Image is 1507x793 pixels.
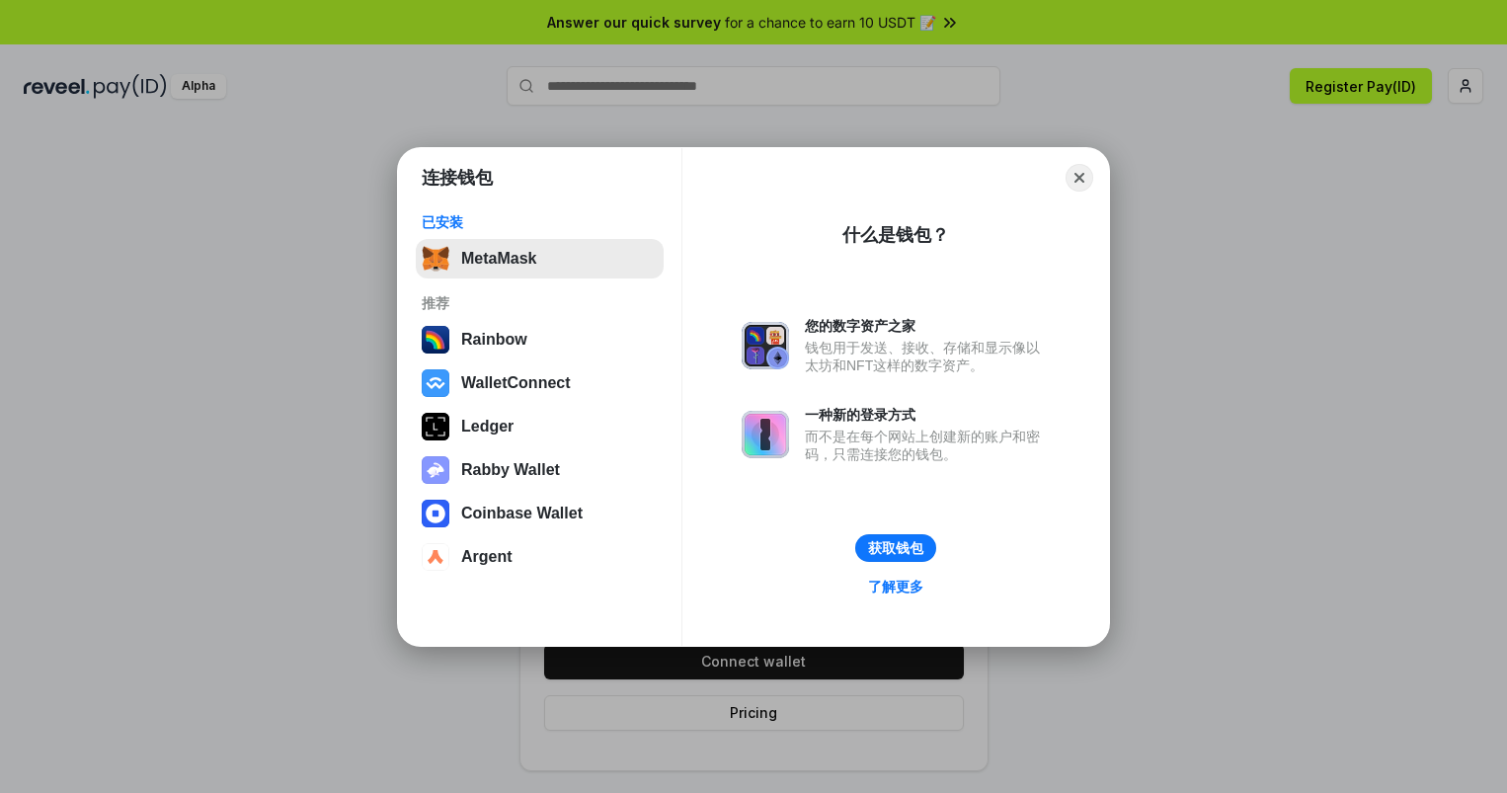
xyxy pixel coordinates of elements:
img: svg+xml,%3Csvg%20width%3D%2228%22%20height%3D%2228%22%20viewBox%3D%220%200%2028%2028%22%20fill%3D... [422,369,449,397]
div: WalletConnect [461,374,571,392]
img: svg+xml,%3Csvg%20width%3D%2228%22%20height%3D%2228%22%20viewBox%3D%220%200%2028%2028%22%20fill%3D... [422,543,449,571]
div: 什么是钱包？ [842,223,949,247]
button: WalletConnect [416,363,664,403]
div: Rabby Wallet [461,461,560,479]
a: 了解更多 [856,574,935,599]
img: svg+xml,%3Csvg%20xmlns%3D%22http%3A%2F%2Fwww.w3.org%2F2000%2Fsvg%22%20fill%3D%22none%22%20viewBox... [742,322,789,369]
img: svg+xml,%3Csvg%20xmlns%3D%22http%3A%2F%2Fwww.w3.org%2F2000%2Fsvg%22%20width%3D%2228%22%20height%3... [422,413,449,440]
img: svg+xml,%3Csvg%20fill%3D%22none%22%20height%3D%2233%22%20viewBox%3D%220%200%2035%2033%22%20width%... [422,245,449,273]
button: MetaMask [416,239,664,278]
div: 而不是在每个网站上创建新的账户和密码，只需连接您的钱包。 [805,428,1050,463]
button: 获取钱包 [855,534,936,562]
div: 一种新的登录方式 [805,406,1050,424]
img: svg+xml,%3Csvg%20width%3D%2228%22%20height%3D%2228%22%20viewBox%3D%220%200%2028%2028%22%20fill%3D... [422,500,449,527]
div: 了解更多 [868,578,923,595]
div: 获取钱包 [868,539,923,557]
button: Argent [416,537,664,577]
button: Rabby Wallet [416,450,664,490]
button: Ledger [416,407,664,446]
div: 已安装 [422,213,658,231]
img: svg+xml,%3Csvg%20width%3D%22120%22%20height%3D%22120%22%20viewBox%3D%220%200%20120%20120%22%20fil... [422,326,449,354]
div: MetaMask [461,250,536,268]
img: svg+xml,%3Csvg%20xmlns%3D%22http%3A%2F%2Fwww.w3.org%2F2000%2Fsvg%22%20fill%3D%22none%22%20viewBox... [422,456,449,484]
img: svg+xml,%3Csvg%20xmlns%3D%22http%3A%2F%2Fwww.w3.org%2F2000%2Fsvg%22%20fill%3D%22none%22%20viewBox... [742,411,789,458]
div: Ledger [461,418,514,436]
div: 您的数字资产之家 [805,317,1050,335]
div: Argent [461,548,513,566]
div: Rainbow [461,331,527,349]
button: Coinbase Wallet [416,494,664,533]
h1: 连接钱包 [422,166,493,190]
button: Rainbow [416,320,664,359]
div: 推荐 [422,294,658,312]
div: 钱包用于发送、接收、存储和显示像以太坊和NFT这样的数字资产。 [805,339,1050,374]
button: Close [1066,164,1093,192]
div: Coinbase Wallet [461,505,583,522]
